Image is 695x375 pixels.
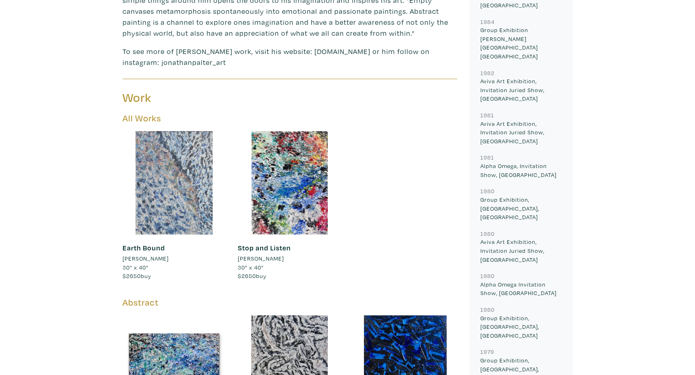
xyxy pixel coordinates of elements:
[480,187,495,195] small: 1980
[480,26,562,60] p: Group Exhibition [PERSON_NAME][GEOGRAPHIC_DATA] [GEOGRAPHIC_DATA]
[238,254,341,263] a: [PERSON_NAME]
[480,69,495,77] small: 1982
[123,254,169,263] li: [PERSON_NAME]
[480,162,562,179] p: Alpha Omega, Invitation Show, [GEOGRAPHIC_DATA]
[480,348,494,356] small: 1979
[238,243,291,252] a: Stop and Listen
[238,263,264,271] span: 30" x 40"
[123,297,457,308] h5: Abstract
[480,77,562,103] p: Aviva Art Exhibition, Invitation Juried Show, [GEOGRAPHIC_DATA]
[480,272,495,280] small: 1980
[123,90,284,106] h3: Work
[480,18,495,26] small: 1984
[123,243,165,252] a: Earth Bound
[480,306,495,313] small: 1980
[123,46,457,68] p: To see more of [PERSON_NAME] work, visit his website: [DOMAIN_NAME] or him follow on instagram: j...
[480,153,494,161] small: 1981
[480,280,562,297] p: Alpha Omega Invitation Show, [GEOGRAPHIC_DATA]
[480,230,495,237] small: 1980
[238,272,267,280] span: buy
[123,263,148,271] span: 30" x 40"
[123,272,141,280] span: $2650
[123,272,151,280] span: buy
[123,254,226,263] a: [PERSON_NAME]
[123,113,457,124] h5: All Works
[238,254,284,263] li: [PERSON_NAME]
[480,314,562,340] p: Group Exhibition, [GEOGRAPHIC_DATA], [GEOGRAPHIC_DATA]
[238,272,256,280] span: $2650
[480,119,562,146] p: Aviva Art Exhibition, Invitation Juried Show, [GEOGRAPHIC_DATA]
[480,237,562,264] p: Aviva Art Exhibition, Invitation Juried Show, [GEOGRAPHIC_DATA]
[480,195,562,222] p: Group Exhibition, [GEOGRAPHIC_DATA], [GEOGRAPHIC_DATA]
[480,111,494,119] small: 1981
